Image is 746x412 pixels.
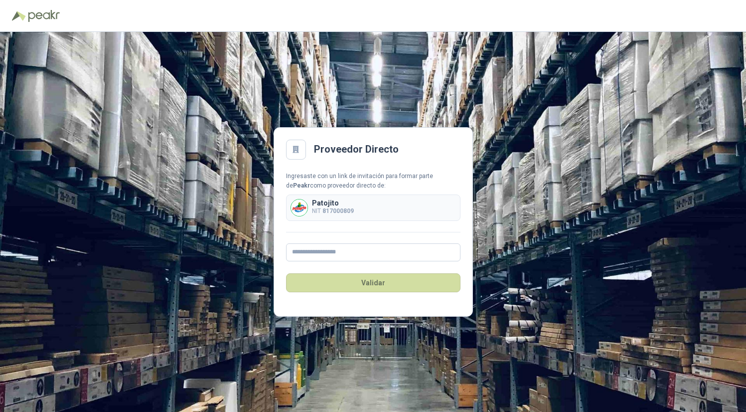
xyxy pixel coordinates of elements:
h2: Proveedor Directo [314,142,399,157]
b: 817000809 [322,207,354,214]
img: Logo [12,11,26,21]
b: Peakr [293,182,310,189]
div: Ingresaste con un link de invitación para formar parte de como proveedor directo de: [286,172,460,191]
p: NIT [312,206,354,216]
img: Peakr [28,10,60,22]
img: Company Logo [291,200,307,216]
p: Patojito [312,200,354,206]
button: Validar [286,273,460,292]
